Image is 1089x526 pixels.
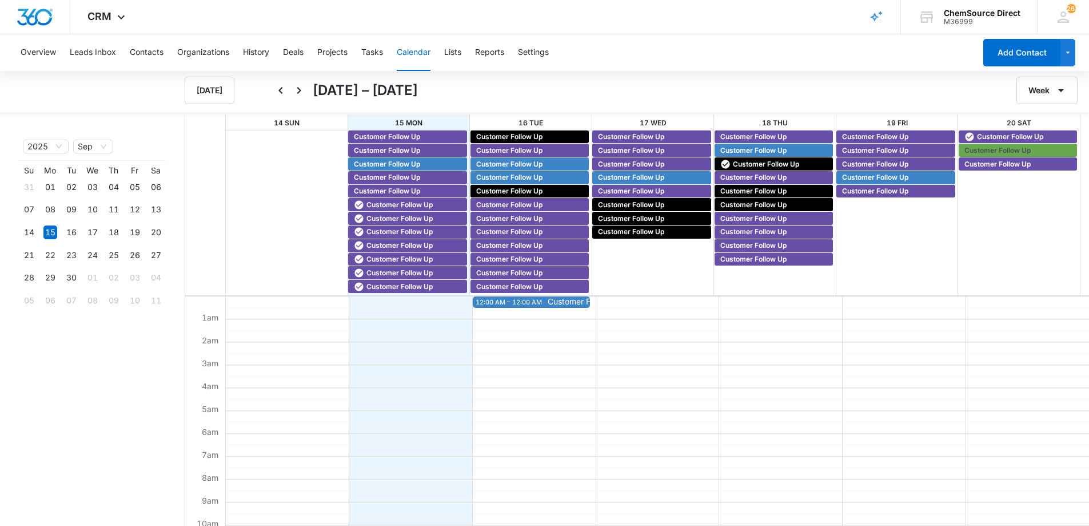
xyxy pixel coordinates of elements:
div: Customer Follow Up [351,159,464,169]
span: Customer Follow Up [598,145,664,156]
td: 2025-10-07 [61,289,82,312]
div: Customer Follow Up [473,186,586,196]
button: Tasks [361,34,383,71]
td: 2025-10-06 [39,289,61,312]
div: Customer Follow Up [351,254,464,264]
span: Customer Follow Up [366,282,433,292]
div: Customer Follow Up [473,145,586,156]
td: 2025-09-22 [39,244,61,267]
td: 2025-09-30 [61,267,82,290]
th: Tu [61,165,82,176]
span: Sep [78,140,109,153]
div: 08 [86,294,99,307]
span: CRM [87,10,111,22]
div: 25 [107,248,121,262]
div: 04 [149,271,163,284]
div: Customer Follow Up [839,145,952,156]
span: Customer Follow Up [720,213,787,224]
div: Customer Follow Up [962,159,1074,169]
td: 2025-09-28 [18,267,39,290]
td: 2025-10-09 [103,289,124,312]
td: 2025-10-08 [82,289,103,312]
td: 2025-10-02 [103,267,124,290]
td: 2025-10-11 [145,289,166,312]
th: We [82,165,103,176]
span: 2am [199,335,221,345]
div: Customer Follow Up [595,145,708,156]
span: 2633 [1067,4,1076,13]
span: Customer Follow-Up [548,298,625,306]
td: 2025-09-05 [124,176,145,199]
div: Customer Follow Up [717,254,830,264]
div: Customer Follow Up [717,145,830,156]
td: 2025-09-27 [145,244,166,267]
div: Customer Follow Up [351,145,464,156]
div: Customer Follow Up [595,132,708,142]
span: Customer Follow Up [476,172,542,183]
button: History [243,34,269,71]
td: 2025-09-21 [18,244,39,267]
span: Customer Follow Up [720,172,787,183]
div: 23 [65,248,78,262]
div: Customer Follow Up [717,132,830,142]
td: 2025-08-31 [18,176,39,199]
div: 06 [149,180,163,194]
div: Customer Follow Up [717,227,830,237]
span: 6am [199,427,221,437]
div: account id [944,18,1020,26]
span: Customer Follow Up [476,132,542,142]
span: Customer Follow Up [598,159,664,169]
div: Customer Follow Up [717,159,830,169]
div: Customer Follow Up [717,186,830,196]
a: 15 Mon [395,118,422,127]
span: Customer Follow Up [354,186,420,196]
span: Customer Follow Up [366,254,433,264]
td: 2025-09-29 [39,267,61,290]
td: 2025-09-01 [39,176,61,199]
a: 18 Thu [762,118,788,127]
div: 09 [107,294,121,307]
div: Customer Follow Up [351,172,464,183]
span: Customer Follow Up [720,227,787,237]
span: 20 Sat [1007,118,1031,127]
span: Customer Follow Up [720,186,787,196]
span: Customer Follow Up [733,159,799,169]
td: 2025-09-25 [103,244,124,267]
span: Customer Follow Up [720,240,787,251]
div: Customer Follow Up [473,213,586,224]
div: Customer Follow Up [595,186,708,196]
span: Customer Follow Up [598,227,664,237]
button: Next [290,81,308,100]
button: Add Contact [983,39,1060,66]
span: 16 Tue [518,118,543,127]
div: Customer Follow Up [839,172,952,183]
span: 19 Fri [887,118,908,127]
div: 19 [128,226,142,239]
span: Customer Follow Up [842,172,908,183]
span: Customer Follow Up [354,159,420,169]
div: 21 [22,248,36,262]
div: 10 [86,203,99,216]
td: 2025-09-04 [103,176,124,199]
div: 22 [43,248,57,262]
span: Customer Follow Up [598,132,664,142]
th: Mo [39,165,61,176]
div: 05 [22,294,36,307]
div: 13 [149,203,163,216]
span: Customer Follow Up [354,172,420,183]
div: 20 [149,226,163,239]
td: 2025-09-24 [82,244,103,267]
span: Customer Follow Up [354,145,420,156]
td: 2025-10-10 [124,289,145,312]
div: Customer Follow Up [351,240,464,251]
span: Customer Follow Up [964,159,1031,169]
span: Customer Follow Up [476,254,542,264]
div: Customer Follow Up [595,172,708,183]
span: Customer Follow Up [366,213,433,224]
span: Customer Follow Up [842,132,908,142]
span: Customer Follow Up [842,159,908,169]
a: 17 Wed [640,118,667,127]
div: Customer Follow Up [962,132,1074,142]
span: 7am [199,450,221,460]
div: Customer Follow Up [473,200,586,210]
